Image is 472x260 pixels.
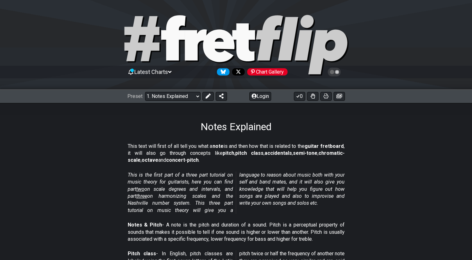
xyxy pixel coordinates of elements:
[223,150,234,156] strong: pitch
[128,222,162,228] strong: Notes & Pitch
[249,92,271,101] button: Login
[334,92,345,101] button: Create image
[134,69,168,75] span: Latest Charts
[214,68,230,76] a: Follow #fretflip at Bluesky
[145,92,201,101] select: Preset
[128,143,345,164] p: This text will first of all tell you what a is and then how that is related to the , it will also...
[245,68,288,76] a: #fretflip at Pinterest
[293,150,318,156] strong: semi-tone
[166,157,199,163] strong: concert-pitch
[213,143,224,149] strong: note
[235,150,264,156] strong: pitch class
[201,121,271,133] h1: Notes Explained
[142,157,158,163] strong: octave
[202,92,214,101] button: Edit Preset
[128,251,156,257] strong: Pitch class
[136,193,147,199] span: three
[320,92,332,101] button: Print
[307,92,318,101] button: Toggle Dexterity for all fretkits
[128,221,345,243] p: - A note is the pitch and duration of a sound. Pitch is a perceptual property of sounds that make...
[216,92,227,101] button: Share Preset
[294,92,305,101] button: 0
[230,68,245,76] a: Follow #fretflip at X
[128,172,345,213] em: This is the first part of a three part tutorial on music theory for guitarists, here you can find...
[265,150,292,156] strong: accidentals
[247,68,288,76] div: Chart Gallery
[305,143,344,149] strong: guitar fretboard
[127,93,143,99] span: Preset
[136,186,144,192] span: two
[331,69,338,75] span: Toggle light / dark theme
